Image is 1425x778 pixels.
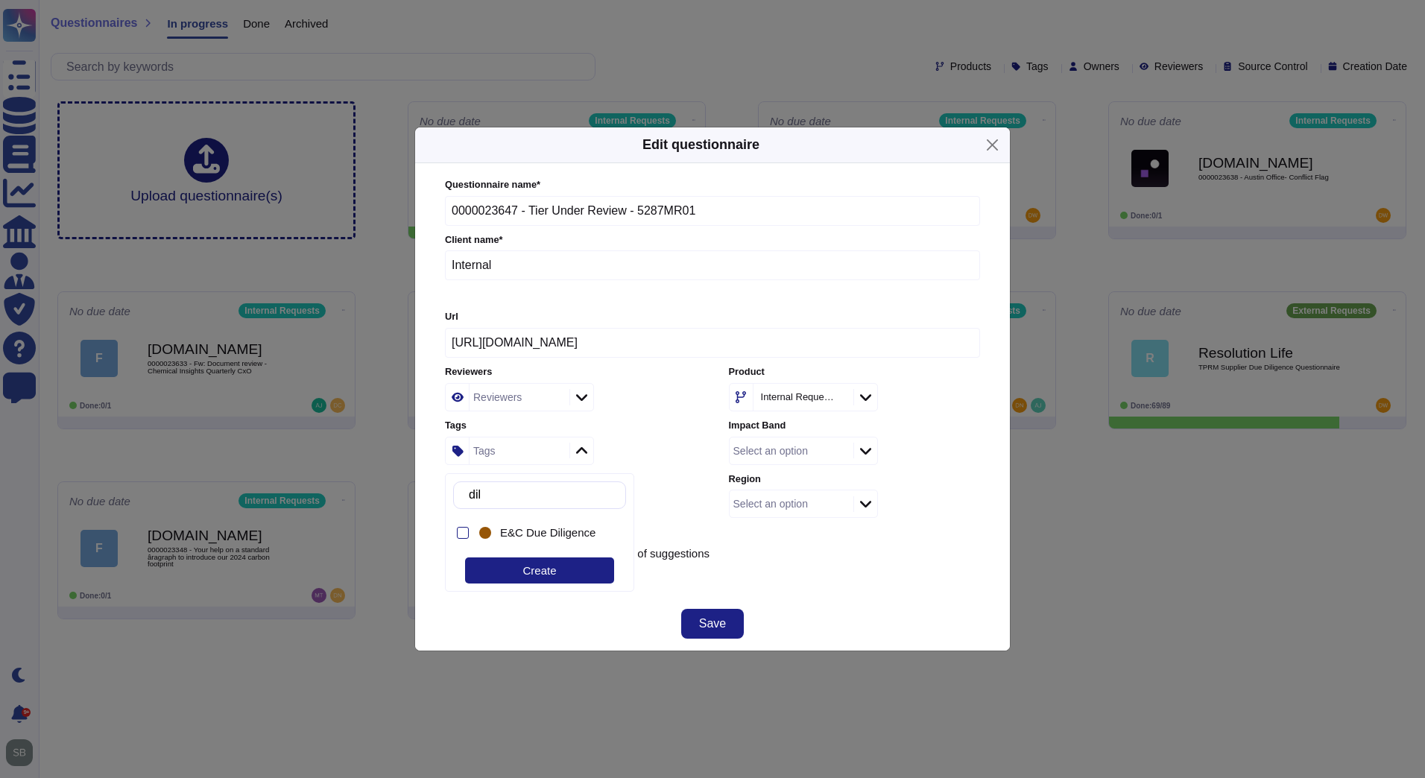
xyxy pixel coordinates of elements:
[465,557,614,583] div: Create
[473,446,496,456] div: Tags
[733,499,808,509] div: Select an option
[500,526,604,540] div: E&C Due Diligence
[761,392,835,402] div: Internal Requests
[476,524,494,542] div: E&C Due Diligence
[445,328,980,358] input: Online platform url
[445,312,980,322] label: Url
[445,367,696,377] label: Reviewers
[729,367,980,377] label: Product
[733,446,808,456] div: Select an option
[445,421,696,431] label: Tags
[473,392,522,402] div: Reviewers
[476,516,610,550] div: E&C Due Diligence
[445,196,980,226] input: Enter questionnaire name
[445,250,980,280] input: Enter company name of the client
[445,180,980,190] label: Questionnaire name
[461,482,625,508] input: Search by keywords
[500,526,595,540] span: E&C Due Diligence
[729,421,980,431] label: Impact Band
[642,135,759,155] h5: Edit questionnaire
[445,235,980,245] label: Client name
[981,133,1004,156] button: Close
[445,531,980,541] label: Suggestion source control
[699,618,726,630] span: Save
[681,609,744,639] button: Save
[729,475,980,484] label: Region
